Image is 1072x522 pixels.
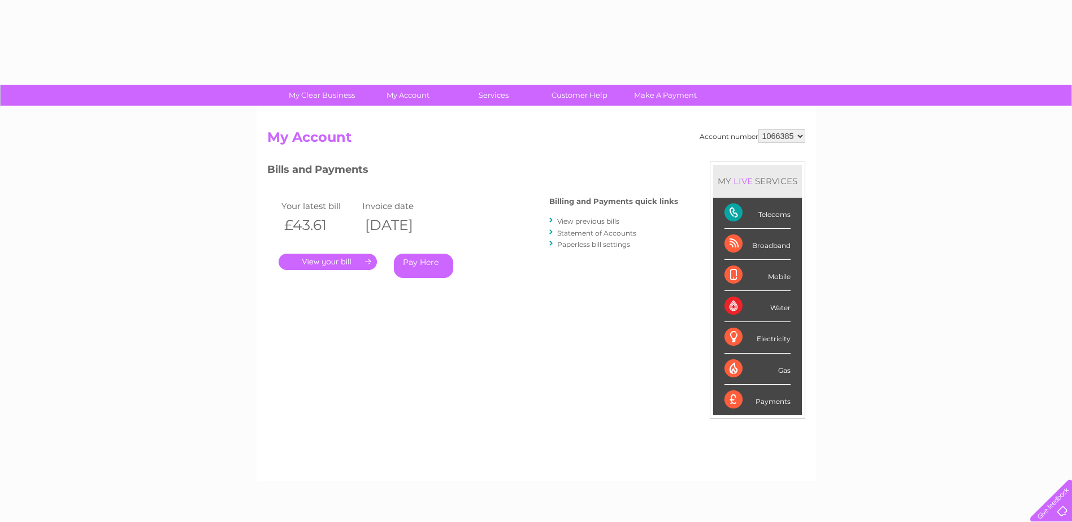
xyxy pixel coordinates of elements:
[724,260,791,291] div: Mobile
[279,198,360,214] td: Your latest bill
[275,85,368,106] a: My Clear Business
[533,85,626,106] a: Customer Help
[279,254,377,270] a: .
[724,322,791,353] div: Electricity
[549,197,678,206] h4: Billing and Payments quick links
[447,85,540,106] a: Services
[724,385,791,415] div: Payments
[267,129,805,151] h2: My Account
[359,198,441,214] td: Invoice date
[713,165,802,197] div: MY SERVICES
[359,214,441,237] th: [DATE]
[557,240,630,249] a: Paperless bill settings
[700,129,805,143] div: Account number
[724,229,791,260] div: Broadband
[557,217,619,225] a: View previous bills
[267,162,678,181] h3: Bills and Payments
[279,214,360,237] th: £43.61
[731,176,755,186] div: LIVE
[724,354,791,385] div: Gas
[394,254,453,278] a: Pay Here
[724,198,791,229] div: Telecoms
[361,85,454,106] a: My Account
[619,85,712,106] a: Make A Payment
[557,229,636,237] a: Statement of Accounts
[724,291,791,322] div: Water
